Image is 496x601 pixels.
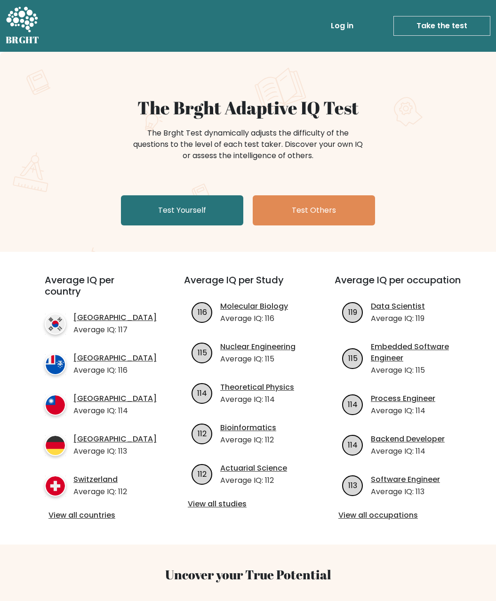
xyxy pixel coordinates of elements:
[371,393,435,404] a: Process Engineer
[220,382,294,393] a: Theoretical Physics
[45,394,66,416] img: country
[371,405,435,417] p: Average IQ: 114
[6,4,40,48] a: BRGHT
[348,440,358,450] text: 114
[371,474,440,485] a: Software Engineer
[371,365,463,376] p: Average IQ: 115
[253,195,375,225] a: Test Others
[371,341,463,364] a: Embedded Software Engineer
[73,312,157,323] a: [GEOGRAPHIC_DATA]
[327,16,357,35] a: Log in
[73,324,157,336] p: Average IQ: 117
[371,301,425,312] a: Data Scientist
[73,353,157,364] a: [GEOGRAPHIC_DATA]
[393,16,490,36] a: Take the test
[6,34,40,46] h5: BRGHT
[220,341,296,353] a: Nuclear Engineering
[73,405,157,417] p: Average IQ: 114
[73,446,157,457] p: Average IQ: 113
[45,313,66,335] img: country
[73,393,157,404] a: [GEOGRAPHIC_DATA]
[220,475,287,486] p: Average IQ: 112
[371,433,445,445] a: Backend Developer
[45,475,66,497] img: country
[348,353,357,364] text: 115
[348,307,357,318] text: 119
[73,433,157,445] a: [GEOGRAPHIC_DATA]
[48,510,146,521] a: View all countries
[371,446,445,457] p: Average IQ: 114
[73,365,157,376] p: Average IQ: 116
[220,394,294,405] p: Average IQ: 114
[197,388,207,399] text: 114
[198,428,207,439] text: 112
[220,463,287,474] a: Actuarial Science
[220,434,276,446] p: Average IQ: 112
[188,498,308,510] a: View all studies
[28,567,468,583] h3: Uncover your True Potential
[184,274,312,297] h3: Average IQ per Study
[130,128,366,161] div: The Brght Test dynamically adjusts the difficulty of the questions to the level of each test take...
[371,486,440,497] p: Average IQ: 113
[338,510,459,521] a: View all occupations
[45,274,150,308] h3: Average IQ per country
[335,274,463,297] h3: Average IQ per occupation
[73,474,127,485] a: Switzerland
[73,486,127,497] p: Average IQ: 112
[121,195,243,225] a: Test Yourself
[198,469,207,480] text: 112
[197,347,207,358] text: 115
[197,307,207,318] text: 116
[220,353,296,365] p: Average IQ: 115
[371,313,425,324] p: Average IQ: 119
[18,97,478,118] h1: The Brght Adaptive IQ Test
[220,313,288,324] p: Average IQ: 116
[45,435,66,456] img: country
[45,354,66,375] img: country
[348,480,357,491] text: 113
[220,422,276,433] a: Bioinformatics
[348,399,358,410] text: 114
[220,301,288,312] a: Molecular Biology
